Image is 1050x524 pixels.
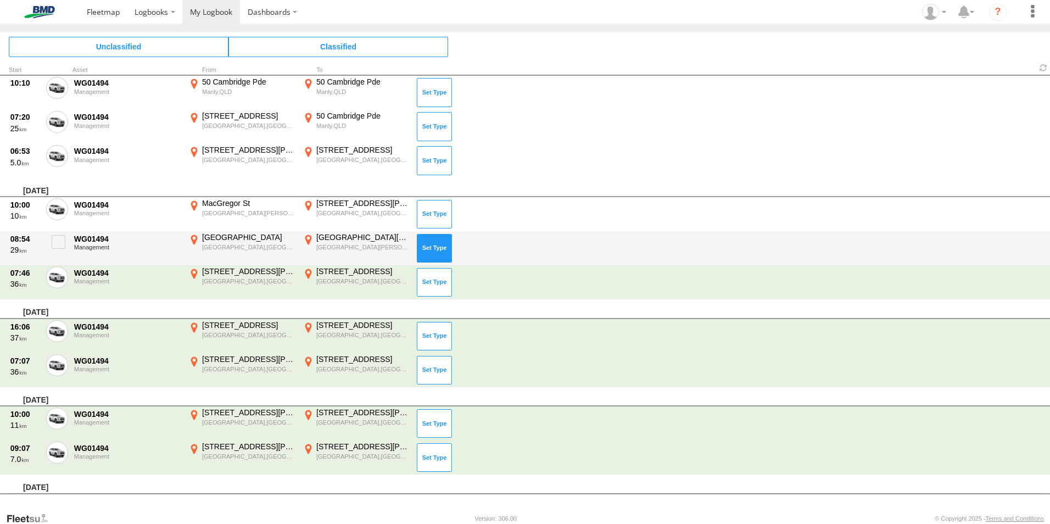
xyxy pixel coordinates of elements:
[228,37,448,57] span: Click to view Classified Trips
[316,198,409,208] div: [STREET_ADDRESS][PERSON_NAME]
[301,266,411,298] label: Click to View Event Location
[72,68,182,73] div: Asset
[301,145,411,177] label: Click to View Event Location
[9,68,42,73] div: Click to Sort
[202,354,295,364] div: [STREET_ADDRESS][PERSON_NAME]
[417,409,452,438] button: Click to Set
[187,77,297,109] label: Click to View Event Location
[301,68,411,73] div: To
[301,320,411,352] label: Click to View Event Location
[74,157,181,163] div: Management
[10,268,40,278] div: 07:46
[10,211,40,221] div: 10
[202,122,295,130] div: [GEOGRAPHIC_DATA],[GEOGRAPHIC_DATA]
[316,122,409,130] div: Manly,QLD
[202,243,295,251] div: [GEOGRAPHIC_DATA],[GEOGRAPHIC_DATA]
[74,419,181,426] div: Management
[202,88,295,96] div: Manly,QLD
[316,365,409,373] div: [GEOGRAPHIC_DATA],[GEOGRAPHIC_DATA]
[202,266,295,276] div: [STREET_ADDRESS][PERSON_NAME]
[316,88,409,96] div: Manly,QLD
[11,6,68,18] img: bmd-logo.svg
[74,453,181,460] div: Management
[202,453,295,460] div: [GEOGRAPHIC_DATA],[GEOGRAPHIC_DATA]
[202,442,295,451] div: [STREET_ADDRESS][PERSON_NAME]
[187,232,297,264] label: Click to View Event Location
[187,68,297,73] div: From
[918,4,950,20] div: Tahla Moses
[316,354,409,364] div: [STREET_ADDRESS]
[417,356,452,384] button: Click to Set
[301,77,411,109] label: Click to View Event Location
[316,156,409,164] div: [GEOGRAPHIC_DATA],[GEOGRAPHIC_DATA]
[316,243,409,251] div: [GEOGRAPHIC_DATA][PERSON_NAME],[GEOGRAPHIC_DATA]
[10,443,40,453] div: 09:07
[10,245,40,255] div: 29
[301,198,411,230] label: Click to View Event Location
[417,78,452,107] button: Click to Set
[316,111,409,121] div: 50 Cambridge Pde
[202,209,295,217] div: [GEOGRAPHIC_DATA][PERSON_NAME],[GEOGRAPHIC_DATA]
[1037,63,1050,73] span: Refresh
[316,145,409,155] div: [STREET_ADDRESS]
[202,277,295,285] div: [GEOGRAPHIC_DATA],[GEOGRAPHIC_DATA]
[74,356,181,366] div: WG01494
[202,419,295,426] div: [GEOGRAPHIC_DATA],[GEOGRAPHIC_DATA]
[10,454,40,464] div: 7.0
[986,515,1044,522] a: Terms and Conditions
[935,515,1044,522] div: © Copyright 2025 -
[6,513,57,524] a: Visit our Website
[10,112,40,122] div: 07:20
[10,78,40,88] div: 10:10
[74,88,181,95] div: Management
[187,266,297,298] label: Click to View Event Location
[417,322,452,350] button: Click to Set
[202,365,295,373] div: [GEOGRAPHIC_DATA],[GEOGRAPHIC_DATA]
[417,234,452,263] button: Click to Set
[417,268,452,297] button: Click to Set
[10,279,40,289] div: 36
[187,111,297,143] label: Click to View Event Location
[74,332,181,338] div: Management
[10,234,40,244] div: 08:54
[316,232,409,242] div: [GEOGRAPHIC_DATA][PERSON_NAME]
[10,322,40,332] div: 16:06
[187,408,297,439] label: Click to View Event Location
[301,232,411,264] label: Click to View Event Location
[10,124,40,133] div: 25
[316,419,409,426] div: [GEOGRAPHIC_DATA],[GEOGRAPHIC_DATA]
[316,442,409,451] div: [STREET_ADDRESS][PERSON_NAME]
[316,277,409,285] div: [GEOGRAPHIC_DATA],[GEOGRAPHIC_DATA]
[316,408,409,417] div: [STREET_ADDRESS][PERSON_NAME]
[10,200,40,210] div: 10:00
[202,232,295,242] div: [GEOGRAPHIC_DATA]
[74,443,181,453] div: WG01494
[74,244,181,250] div: Management
[10,356,40,366] div: 07:07
[202,156,295,164] div: [GEOGRAPHIC_DATA],[GEOGRAPHIC_DATA]
[10,146,40,156] div: 06:53
[187,354,297,386] label: Click to View Event Location
[10,409,40,419] div: 10:00
[202,320,295,330] div: [STREET_ADDRESS]
[316,209,409,217] div: [GEOGRAPHIC_DATA],[GEOGRAPHIC_DATA]
[74,278,181,285] div: Management
[417,443,452,472] button: Click to Set
[187,320,297,352] label: Click to View Event Location
[202,111,295,121] div: [STREET_ADDRESS]
[74,112,181,122] div: WG01494
[202,198,295,208] div: MacGregor St
[74,409,181,419] div: WG01494
[74,122,181,129] div: Management
[475,515,517,522] div: Version: 306.00
[74,366,181,372] div: Management
[10,420,40,430] div: 11
[301,111,411,143] label: Click to View Event Location
[10,333,40,343] div: 37
[417,146,452,175] button: Click to Set
[301,354,411,386] label: Click to View Event Location
[187,442,297,473] label: Click to View Event Location
[301,442,411,473] label: Click to View Event Location
[989,3,1007,21] i: ?
[316,320,409,330] div: [STREET_ADDRESS]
